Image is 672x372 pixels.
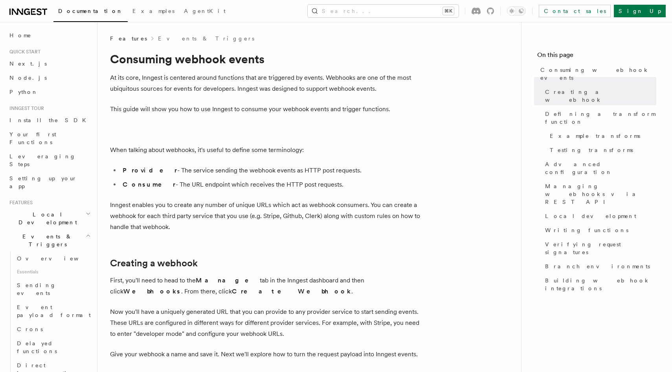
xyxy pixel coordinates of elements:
[14,251,92,266] a: Overview
[53,2,128,22] a: Documentation
[6,71,92,85] a: Node.js
[120,179,424,190] li: - The URL endpoint which receives the HTTP post requests.
[9,75,47,81] span: Node.js
[545,226,628,234] span: Writing functions
[542,107,656,129] a: Defining a transform function
[545,110,656,126] span: Defining a transform function
[232,288,351,295] strong: Create Webhook
[6,171,92,193] a: Setting up your app
[537,63,656,85] a: Consuming webhook events
[542,223,656,237] a: Writing functions
[6,57,92,71] a: Next.js
[14,322,92,336] a: Crons
[6,207,92,229] button: Local Development
[184,8,226,14] span: AgentKit
[196,277,260,284] strong: Manage
[110,72,424,94] p: At its core, Inngest is centered around functions that are triggered by events. Webhooks are one ...
[550,132,640,140] span: Example transforms
[110,104,424,115] p: This guide will show you how to use Inngest to consume your webhook events and trigger functions.
[6,149,92,171] a: Leveraging Steps
[542,179,656,209] a: Managing webhooks via REST API
[6,233,86,248] span: Events & Triggers
[9,89,38,95] span: Python
[123,167,177,174] strong: Provider
[14,266,92,278] span: Essentials
[58,8,123,14] span: Documentation
[614,5,666,17] a: Sign Up
[545,262,650,270] span: Branch environments
[17,326,43,332] span: Crons
[6,49,40,55] span: Quick start
[6,211,86,226] span: Local Development
[110,35,147,42] span: Features
[6,85,92,99] a: Python
[110,306,424,339] p: Now you'll have a uniquely generated URL that you can provide to any provider service to start se...
[443,7,454,15] kbd: ⌘K
[6,113,92,127] a: Install the SDK
[110,349,424,360] p: Give your webhook a name and save it. Next we'll explore how to turn the request payload into Inn...
[545,277,656,292] span: Building webhook integrations
[507,6,526,16] button: Toggle dark mode
[128,2,179,21] a: Examples
[542,85,656,107] a: Creating a webhook
[542,209,656,223] a: Local development
[179,2,230,21] a: AgentKit
[542,237,656,259] a: Verifying request signatures
[6,105,44,112] span: Inngest tour
[539,5,611,17] a: Contact sales
[14,278,92,300] a: Sending events
[308,5,459,17] button: Search...⌘K
[6,200,33,206] span: Features
[547,129,656,143] a: Example transforms
[14,300,92,322] a: Event payload format
[132,8,174,14] span: Examples
[547,143,656,157] a: Testing transforms
[545,160,656,176] span: Advanced configuration
[9,175,77,189] span: Setting up your app
[545,88,656,104] span: Creating a webhook
[17,304,91,318] span: Event payload format
[537,50,656,63] h4: On this page
[9,117,91,123] span: Install the SDK
[123,181,176,188] strong: Consumer
[9,153,76,167] span: Leveraging Steps
[9,60,47,67] span: Next.js
[110,275,424,297] p: First, you'll need to head to the tab in the Inngest dashboard and then click . From there, click .
[6,127,92,149] a: Your first Functions
[120,165,424,176] li: - The service sending the webhook events as HTTP post requests.
[540,66,656,82] span: Consuming webhook events
[545,182,656,206] span: Managing webhooks via REST API
[110,258,198,269] a: Creating a webhook
[110,52,424,66] h1: Consuming webhook events
[542,259,656,273] a: Branch environments
[17,255,98,262] span: Overview
[545,212,636,220] span: Local development
[14,336,92,358] a: Delayed functions
[158,35,254,42] a: Events & Triggers
[110,200,424,233] p: Inngest enables you to create any number of unique URLs which act as webhook consumers. You can c...
[9,131,56,145] span: Your first Functions
[17,340,57,354] span: Delayed functions
[542,157,656,179] a: Advanced configuration
[545,240,656,256] span: Verifying request signatures
[110,145,424,156] p: When talking about webhooks, it's useful to define some terminology:
[17,282,56,296] span: Sending events
[9,31,31,39] span: Home
[550,146,633,154] span: Testing transforms
[6,229,92,251] button: Events & Triggers
[6,28,92,42] a: Home
[123,288,181,295] strong: Webhooks
[542,273,656,295] a: Building webhook integrations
